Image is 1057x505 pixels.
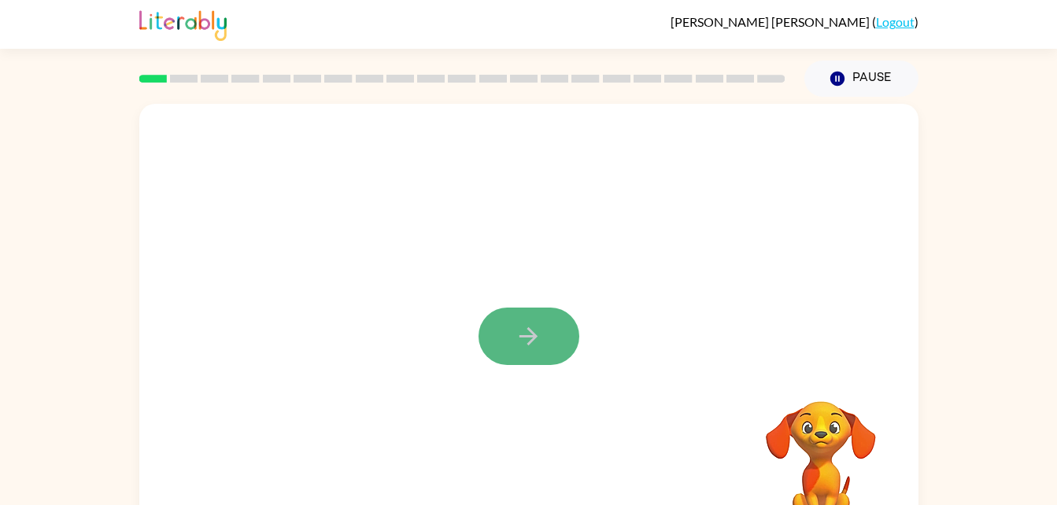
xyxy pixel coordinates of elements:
[876,14,915,29] a: Logout
[804,61,918,97] button: Pause
[671,14,918,29] div: ( )
[139,6,227,41] img: Literably
[671,14,872,29] span: [PERSON_NAME] [PERSON_NAME]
